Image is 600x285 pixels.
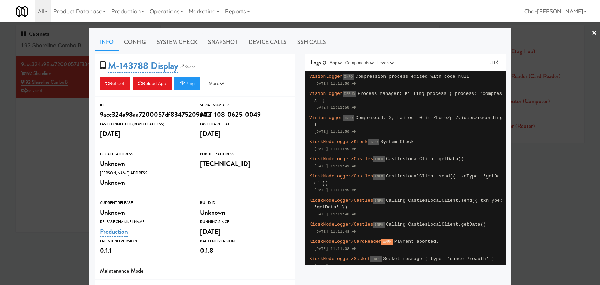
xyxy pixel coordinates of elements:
[309,156,373,162] span: KioskNodeLogger/Castles
[314,130,357,134] span: [DATE] 11:11:59 AM
[100,227,128,237] a: Production
[314,115,503,128] span: Compressed: 0, Failed: 0 in /home/pi/videos/recordings
[200,121,290,128] div: Last Heartbeat
[200,219,290,226] div: Running Since
[100,219,189,226] div: Release Channel Name
[314,264,357,268] span: [DATE] 11:11:08 AM
[383,256,494,261] span: Socket message { type: 'cancelPreauth' }
[309,239,381,244] span: KioskNodeLogger/CardReader
[108,59,179,73] a: M-143788 Display
[16,5,28,18] img: Micromart
[200,245,290,257] div: 0.1.8
[309,174,373,179] span: KioskNodeLogger/Castles
[200,227,221,236] span: [DATE]
[311,58,321,66] span: Logs
[119,33,151,51] a: Config
[373,222,385,228] span: INFO
[100,200,189,207] div: Current Release
[100,238,189,245] div: Frontend Version
[373,174,385,180] span: INFO
[292,33,331,51] a: SSH Calls
[203,33,243,51] a: Snapshot
[100,207,189,219] div: Unknown
[133,77,172,90] button: Reload App
[200,207,290,219] div: Unknown
[343,59,375,66] button: Components
[309,222,373,227] span: KioskNodeLogger/Castles
[314,212,357,216] span: [DATE] 11:11:48 AM
[100,170,189,177] div: [PERSON_NAME] Address
[309,91,343,96] span: VisionLogger
[373,156,385,162] span: INFO
[314,82,357,86] span: [DATE] 11:11:59 AM
[309,256,370,261] span: KioskNodeLogger/Socket
[203,77,230,90] button: More
[343,74,354,80] span: INFO
[200,158,290,170] div: [TECHNICAL_ID]
[314,198,503,210] span: Calling CastlesLocalClient.send({ txnType: 'getData' })
[328,59,343,66] button: App
[375,59,395,66] button: Levels
[314,164,357,168] span: [DATE] 11:11:49 AM
[314,147,357,151] span: [DATE] 11:11:49 AM
[343,91,356,97] span: DEBUG
[381,239,393,245] span: WARN
[370,256,382,262] span: INFO
[151,33,203,51] a: System Check
[100,245,189,257] div: 0.1.1
[95,33,119,51] a: Info
[243,33,292,51] a: Device Calls
[100,177,189,189] div: Unknown
[386,222,486,227] span: Calling CastlesLocalClient.getData()
[309,115,343,121] span: VisionLogger
[314,105,357,110] span: [DATE] 11:11:59 AM
[343,115,354,121] span: INFO
[314,229,357,234] span: [DATE] 11:11:48 AM
[314,174,503,186] span: CastlesLocalClient.send({ txnType: 'getData' })
[592,22,597,44] a: ×
[200,129,221,138] span: [DATE]
[380,139,414,144] span: System Check
[200,200,290,207] div: Build Id
[100,121,189,128] div: Last Connected (Remote Access)
[200,102,290,109] div: Serial Number
[100,77,130,90] button: Reboot
[355,74,469,79] span: Compression process exited with code null
[394,239,439,244] span: Payment aborted.
[174,77,200,90] button: Ping
[200,238,290,245] div: Backend Version
[200,109,290,121] div: ACT-108-0625-0049
[386,156,464,162] span: CastlesLocalClient.getData()
[200,151,290,158] div: Public IP Address
[178,63,197,70] a: Balena
[373,198,385,204] span: INFO
[314,188,357,192] span: [DATE] 11:11:49 AM
[314,247,357,251] span: [DATE] 11:11:08 AM
[100,151,189,158] div: Local IP Address
[100,158,189,170] div: Unknown
[100,129,121,138] span: [DATE]
[309,74,343,79] span: VisionLogger
[314,91,502,103] span: Process Manager: Killing process { process: 'compress' }
[309,139,368,144] span: KioskNodeLogger/Kiosk
[100,267,144,275] span: Maintenance Mode
[100,109,189,121] div: 9acc324a98aa7200057df83475209602
[100,102,189,109] div: ID
[309,198,373,203] span: KioskNodeLogger/Castles
[486,59,501,66] a: Link
[368,139,379,145] span: INFO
